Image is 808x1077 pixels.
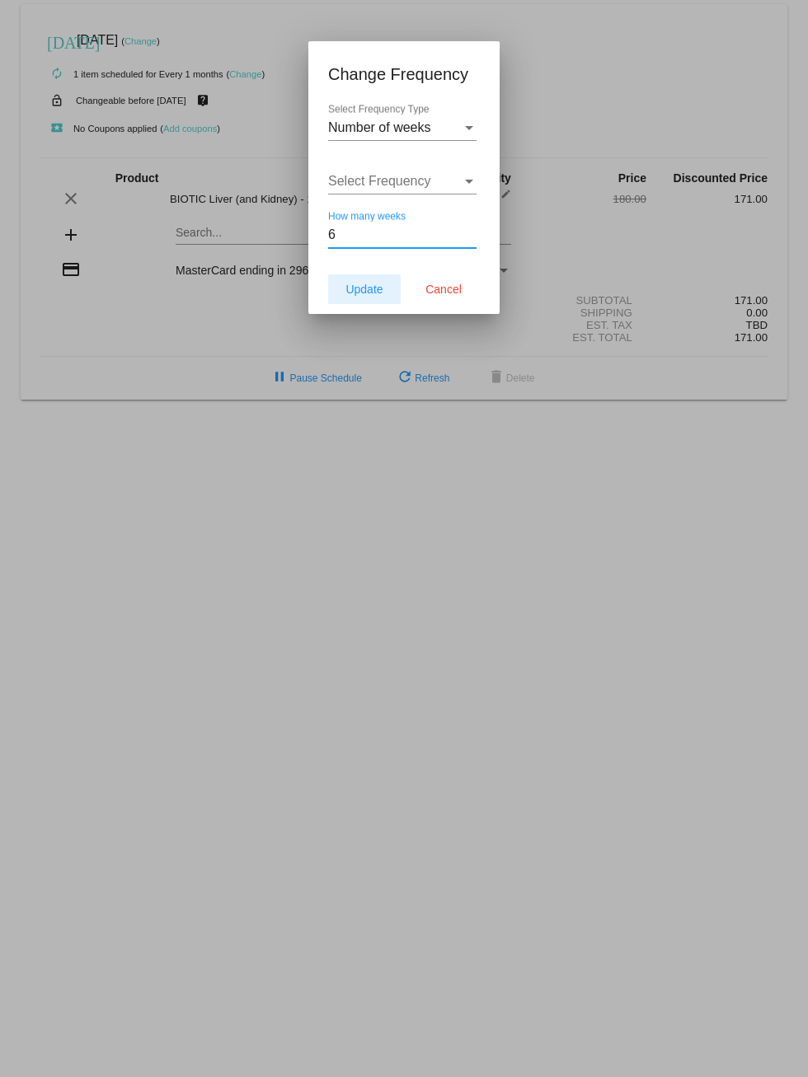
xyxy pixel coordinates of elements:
mat-select: Select Frequency [328,174,477,189]
span: Number of weeks [328,120,431,134]
span: Select Frequency [328,174,431,188]
mat-select: Select Frequency Type [328,120,477,135]
input: How many weeks [328,227,477,242]
button: Update [328,274,401,304]
span: Cancel [425,283,462,296]
h1: Change Frequency [328,61,480,87]
button: Cancel [407,274,480,304]
span: Update [345,283,383,296]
